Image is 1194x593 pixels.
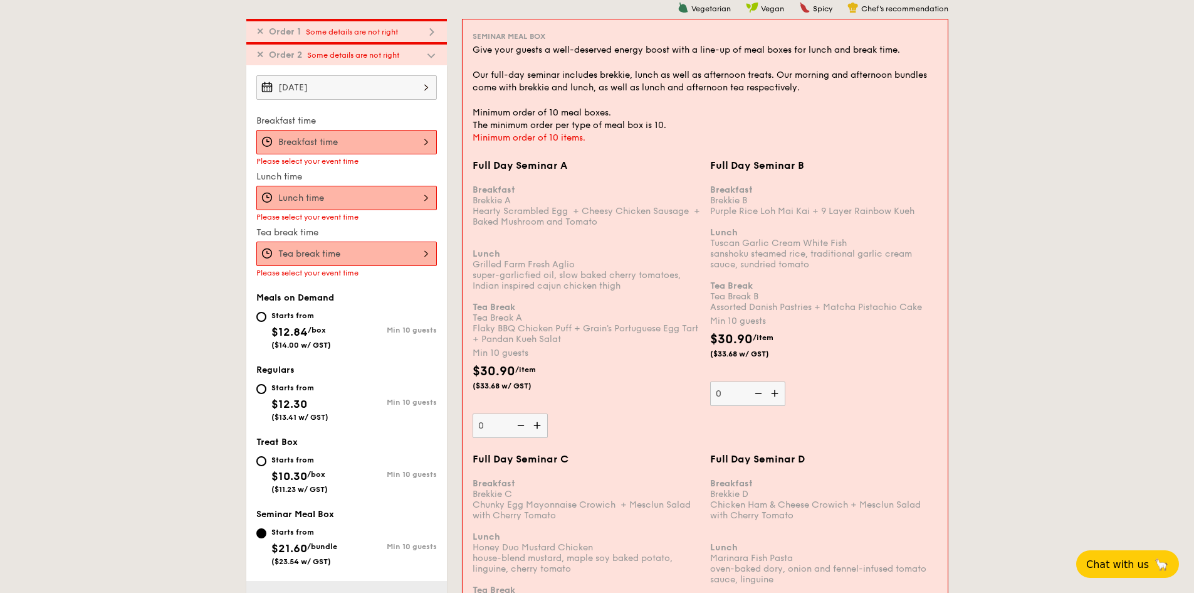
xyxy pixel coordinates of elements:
[256,312,266,322] input: Starts from$12.84/box($14.00 w/ GST)Min 10 guests
[691,4,731,13] span: Vegetarian
[426,26,437,38] img: icon-dropdown.fa26e9f9.svg
[264,26,306,37] span: Order 1
[473,381,558,391] span: ($33.68 w/ GST)
[256,528,266,538] input: Starts from$21.60/bundle($23.54 w/ GST)Min 10 guests
[710,159,804,171] span: Full Day Seminar B
[256,186,437,210] input: Lunch time
[473,302,515,313] b: Tea Break
[256,384,266,394] input: Starts from$12.30($13.41 w/ GST)Min 10 guests
[799,2,810,13] img: icon-spicy.37a8142b.svg
[271,469,307,483] span: $10.30
[256,437,298,447] span: Treat Box
[473,364,515,379] span: $30.90
[264,50,307,60] span: Order 2
[271,397,307,411] span: $12.30
[271,383,328,393] div: Starts from
[256,157,359,166] span: Please select your event time
[271,527,337,537] div: Starts from
[271,413,328,422] span: ($13.41 w/ GST)
[256,456,266,466] input: Starts from$10.30/box($11.23 w/ GST)Min 10 guests
[256,242,437,266] input: Tea break time
[473,453,568,465] span: Full Day Seminar C
[710,315,938,328] div: Min 10 guests
[473,478,515,489] b: Breakfast
[510,414,529,437] img: icon-reduce.1d2dbef1.svg
[861,4,948,13] span: Chef's recommendation
[426,50,437,61] img: icon-dropdown.fa26e9f9.svg
[1076,550,1179,578] button: Chat with us🦙
[256,115,437,127] label: Breakfast time
[307,51,399,60] span: Some details are not right
[271,455,328,465] div: Starts from
[473,347,700,360] div: Min 10 guests
[473,132,938,144] div: Minimum order of 10 items.
[256,171,437,183] label: Lunch time
[473,174,700,345] div: Brekkie A Hearty Scrambled Egg + Cheesy Chicken Sausage + Baked Mushroom and Tomato Grilled Farm ...
[256,26,264,37] span: ✕
[473,184,515,195] b: Breakfast
[847,2,859,13] img: icon-chef-hat.a58ddaea.svg
[308,326,326,334] span: /box
[271,557,331,566] span: ($23.54 w/ GST)
[767,382,785,405] img: icon-add.58712e84.svg
[753,333,773,342] span: /item
[515,365,536,374] span: /item
[256,292,334,303] span: Meals on Demand
[256,365,295,375] span: Regulars
[271,325,308,339] span: $12.84
[710,184,753,195] b: Breakfast
[347,470,437,479] div: Min 10 guests
[307,470,325,479] span: /box
[271,341,331,350] span: ($14.00 w/ GST)
[473,44,938,132] div: Give your guests a well-deserved energy boost with a line-up of meal boxes for lunch and break ti...
[473,248,500,259] b: Lunch
[710,349,795,359] span: ($33.68 w/ GST)
[347,326,437,334] div: Min 10 guests
[256,227,437,239] label: Tea break time
[1154,557,1169,572] span: 🦙
[256,509,334,520] span: Seminar Meal Box
[710,478,753,489] b: Breakfast
[306,28,398,36] span: Some details are not right
[813,4,832,13] span: Spicy
[710,332,753,347] span: $30.90
[678,2,689,13] img: icon-vegetarian.fe4039eb.svg
[710,382,785,406] input: Full Day Seminar BBreakfastBrekkie BPurple Rice Loh Mai Kai + 9 Layer Rainbow KuehLunchTuscan Gar...
[307,542,337,551] span: /bundle
[473,159,567,171] span: Full Day Seminar A
[347,398,437,407] div: Min 10 guests
[473,532,500,542] b: Lunch
[256,75,437,100] input: Event date
[256,269,359,277] span: Please select your event time
[271,542,307,555] span: $21.60
[710,542,738,553] b: Lunch
[710,453,805,465] span: Full Day Seminar D
[347,542,437,551] div: Min 10 guests
[256,130,437,154] input: Breakfast time
[710,280,753,291] b: Tea Break
[271,485,328,494] span: ($11.23 w/ GST)
[710,174,938,313] div: Brekkie B Purple Rice Loh Mai Kai + 9 Layer Rainbow Kueh Tuscan Garlic Cream White Fish sanshoku ...
[473,414,548,438] input: Full Day Seminar ABreakfastBrekkie AHearty Scrambled Egg + Cheesy Chicken Sausage + Baked Mushroo...
[710,227,738,238] b: Lunch
[271,311,331,321] div: Starts from
[529,414,548,437] img: icon-add.58712e84.svg
[256,50,264,60] span: ✕
[256,213,359,222] span: Please select your event time
[473,32,545,41] span: Seminar Meal Box
[748,382,767,405] img: icon-reduce.1d2dbef1.svg
[746,2,758,13] img: icon-vegan.f8ff3823.svg
[761,4,784,13] span: Vegan
[1086,558,1149,570] span: Chat with us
